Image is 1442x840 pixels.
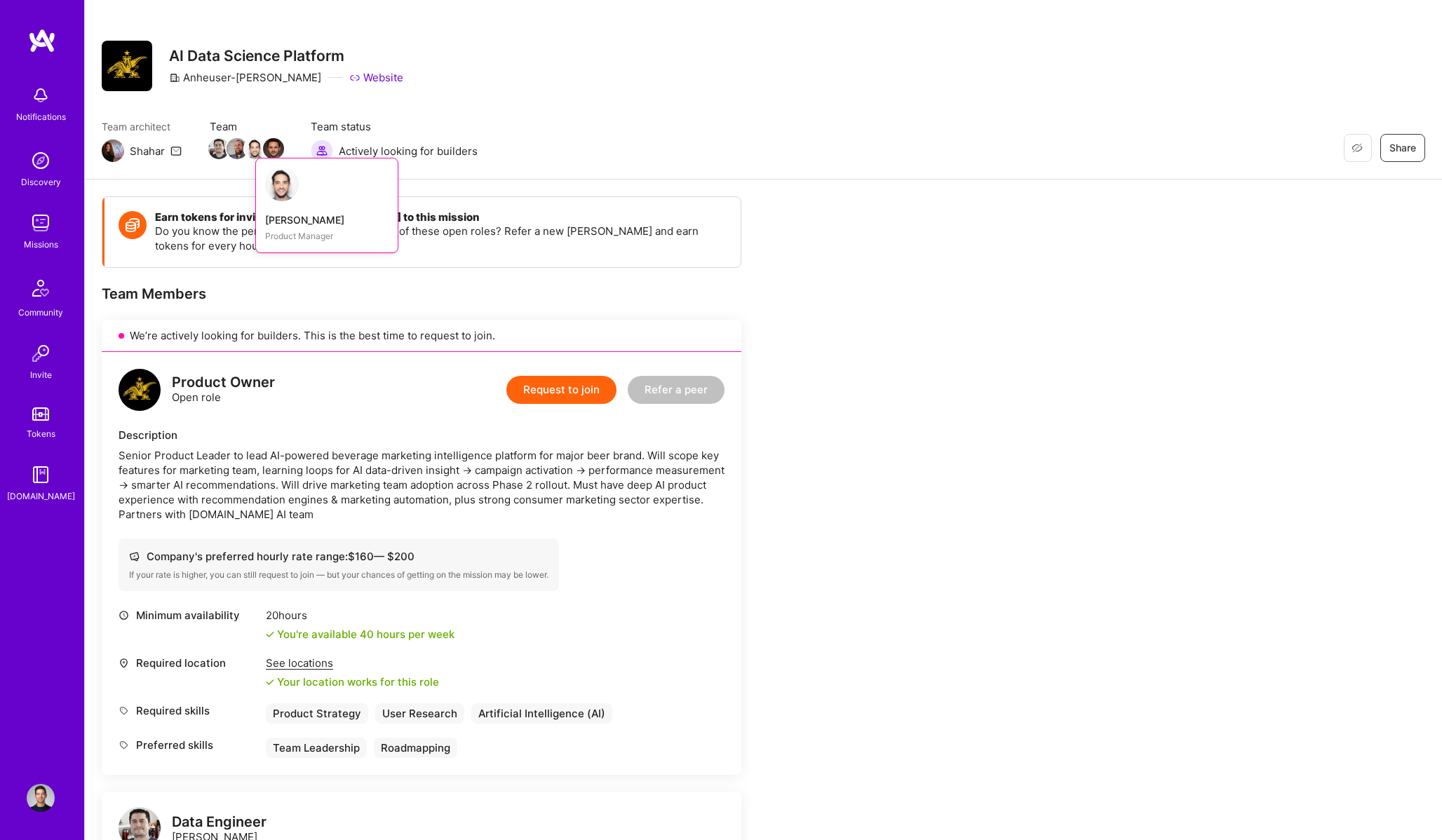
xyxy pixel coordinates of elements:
div: Required location [119,656,259,670]
span: Team status [311,119,478,134]
i: icon ArrowUpRight [377,168,389,179]
div: Artificial Intelligence (AI) [471,703,612,724]
div: [DOMAIN_NAME] [7,489,75,503]
img: guide book [27,461,55,489]
i: icon Check [266,678,274,686]
div: Product Strategy [266,703,368,724]
i: icon Check [266,630,274,639]
img: tokens [32,407,49,421]
h3: AI Data Science Platform [169,47,403,65]
div: We’re actively looking for builders. This is the best time to request to join. [102,320,741,352]
img: Rob Shapiro [265,168,299,201]
a: Team Member Avatar [210,137,228,161]
div: Anheuser-[PERSON_NAME] [169,70,321,85]
div: Open role [172,375,275,405]
div: Team Members [102,285,741,303]
span: Actively looking for builders [339,144,478,158]
div: Invite [30,367,52,382]
img: discovery [27,147,55,175]
div: Team Leadership [266,738,367,758]
div: Missions [24,237,58,252]
div: 20 hours [266,608,454,623]
img: User Avatar [27,784,55,812]
div: Roadmapping [374,738,457,758]
span: Team architect [102,119,182,134]
div: Minimum availability [119,608,259,623]
div: Description [119,428,725,442]
img: Invite [27,339,55,367]
img: Token icon [119,211,147,239]
img: Team Member Avatar [263,138,284,159]
i: icon Tag [119,705,129,716]
img: Team Architect [102,140,124,162]
button: Share [1380,134,1425,162]
div: Tokens [27,426,55,441]
img: logo [119,369,161,411]
div: Data Engineer [172,815,267,829]
a: Website [349,70,403,85]
img: Actively looking for builders [311,140,333,162]
div: Community [18,305,63,320]
div: If your rate is higher, you can still request to join — but your chances of getting on the missio... [129,569,548,581]
p: Do you know the perfect builder for one or more of these open roles? Refer a new [PERSON_NAME] an... [155,224,727,253]
div: Preferred skills [119,738,259,752]
img: Team Member Avatar [227,138,248,159]
div: Notifications [16,109,66,124]
img: logo [28,28,56,53]
i: icon Cash [129,551,140,562]
span: Team [210,119,283,134]
div: Shahar [130,144,165,158]
img: Community [24,271,58,305]
button: Refer a peer [628,376,725,404]
div: Product Manager [265,229,389,243]
img: Team Member Avatar [245,138,266,159]
img: Company Logo [102,41,152,91]
img: bell [27,81,55,109]
div: Your location works for this role [266,675,439,689]
div: [PERSON_NAME] [265,212,389,227]
h4: Earn tokens for inviting a new [PERSON_NAME] to this mission [155,211,727,224]
button: Request to join [506,376,616,404]
img: teamwork [27,209,55,237]
div: Discovery [21,175,61,189]
div: You're available 40 hours per week [266,627,454,642]
i: icon Tag [119,740,129,750]
div: Company's preferred hourly rate range: $ 160 — $ 200 [129,549,548,564]
a: Team Member Avatar [228,137,246,161]
div: See locations [266,656,439,670]
i: icon EyeClosed [1352,142,1363,154]
a: Team Member Avatar [246,137,264,161]
i: icon CompanyGray [169,72,180,83]
i: icon Mail [170,145,182,156]
span: Share [1389,141,1416,155]
div: Product Owner [172,375,275,390]
div: Senior Product Leader to lead AI-powered beverage marketing intelligence platform for major beer ... [119,448,725,522]
i: icon Location [119,658,129,668]
a: Team Member Avatar [264,137,283,161]
a: User Avatar [23,784,58,812]
i: icon Clock [119,610,129,621]
div: Required skills [119,703,259,718]
img: Team Member Avatar [208,138,229,159]
a: Rob Shapiro[PERSON_NAME]Product Manager [255,158,398,253]
div: User Research [375,703,464,724]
